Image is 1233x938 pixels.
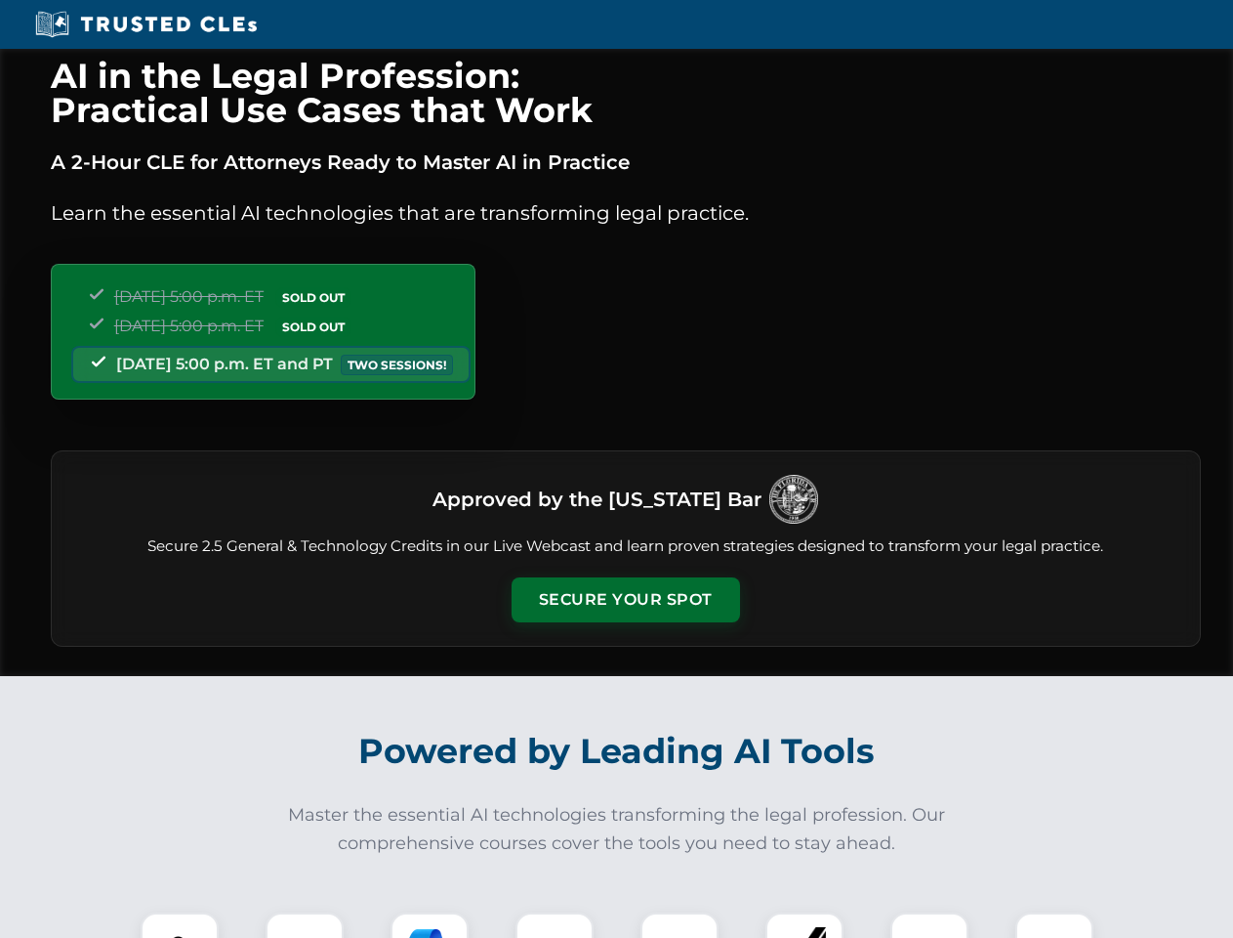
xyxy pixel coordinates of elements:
span: SOLD OUT [275,287,351,308]
span: [DATE] 5:00 p.m. ET [114,317,264,335]
p: Secure 2.5 General & Technology Credits in our Live Webcast and learn proven strategies designed ... [75,535,1176,558]
span: [DATE] 5:00 p.m. ET [114,287,264,306]
img: Logo [769,475,818,524]
p: Master the essential AI technologies transforming the legal profession. Our comprehensive courses... [275,801,959,858]
p: A 2-Hour CLE for Attorneys Ready to Master AI in Practice [51,147,1201,178]
h3: Approved by the [US_STATE] Bar [432,482,761,517]
button: Secure Your Spot [512,577,740,622]
p: Learn the essential AI technologies that are transforming legal practice. [51,197,1201,229]
span: SOLD OUT [275,317,351,337]
img: Trusted CLEs [29,10,263,39]
h2: Powered by Leading AI Tools [76,717,1158,786]
h1: AI in the Legal Profession: Practical Use Cases that Work [51,59,1201,127]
